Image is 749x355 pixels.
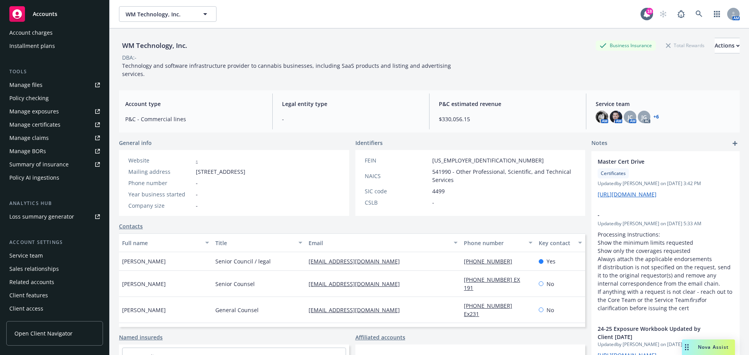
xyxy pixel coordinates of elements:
[125,115,263,123] span: P&C - Commercial lines
[439,115,577,123] span: $330,056.15
[598,211,713,219] span: -
[6,105,103,118] a: Manage exposures
[432,198,434,207] span: -
[33,11,57,17] span: Accounts
[305,233,461,252] button: Email
[6,302,103,315] a: Client access
[196,190,198,198] span: -
[464,276,520,291] a: [PHONE_NUMBER] EX 191
[9,132,49,144] div: Manage claims
[9,210,74,223] div: Loss summary generator
[9,40,55,52] div: Installment plans
[6,210,103,223] a: Loss summary generator
[439,100,577,108] span: P&C estimated revenue
[730,139,740,148] a: add
[432,187,445,195] span: 4499
[196,157,198,164] a: -
[6,68,103,76] div: Tools
[591,205,740,318] div: -Updatedby [PERSON_NAME] on [DATE] 5:33 AMProcessing Instructions: Show the minimum limits reques...
[309,306,406,314] a: [EMAIL_ADDRESS][DOMAIN_NAME]
[119,41,190,51] div: WM Technology, Inc.
[682,339,735,355] button: Nova Assist
[628,113,633,121] span: JC
[596,100,733,108] span: Service team
[6,3,103,25] a: Accounts
[128,190,193,198] div: Year business started
[122,306,166,314] span: [PERSON_NAME]
[539,239,573,247] div: Key contact
[673,6,689,22] a: Report a Bug
[547,306,554,314] span: No
[9,118,60,131] div: Manage certificates
[196,179,198,187] span: -
[196,201,198,210] span: -
[309,280,406,288] a: [EMAIL_ADDRESS][DOMAIN_NAME]
[6,263,103,275] a: Sales relationships
[6,276,103,288] a: Related accounts
[122,280,166,288] span: [PERSON_NAME]
[691,6,707,22] a: Search
[715,38,740,53] button: Actions
[6,289,103,302] a: Client features
[282,115,420,123] span: -
[591,139,607,148] span: Notes
[689,296,699,304] em: first
[464,258,518,265] a: [PHONE_NUMBER]
[215,280,255,288] span: Senior Counsel
[536,233,585,252] button: Key contact
[365,156,429,164] div: FEIN
[9,26,53,39] div: Account charges
[601,170,626,177] span: Certificates
[119,333,163,341] a: Named insureds
[365,187,429,195] div: SIC code
[122,53,137,62] div: DBA: -
[9,263,59,275] div: Sales relationships
[9,105,59,118] div: Manage exposures
[598,191,657,198] a: [URL][DOMAIN_NAME]
[6,26,103,39] a: Account charges
[6,249,103,262] a: Service team
[432,156,544,164] span: [US_EMPLOYER_IDENTIFICATION_NUMBER]
[119,6,217,22] button: WM Technology, Inc.
[355,139,383,147] span: Identifiers
[6,79,103,91] a: Manage files
[309,258,406,265] a: [EMAIL_ADDRESS][DOMAIN_NAME]
[655,6,671,22] a: Start snowing
[598,230,733,312] p: Processing Instructions: Show the minimum limits requested Show only the coverages requested Alwa...
[122,239,201,247] div: Full name
[119,139,152,147] span: General info
[6,200,103,207] div: Analytics hub
[6,145,103,157] a: Manage BORs
[653,115,659,119] a: +6
[6,132,103,144] a: Manage claims
[9,302,43,315] div: Client access
[365,172,429,180] div: NAICS
[215,257,271,265] span: Senior Council / legal
[9,289,48,302] div: Client features
[461,233,535,252] button: Phone number
[598,180,733,187] span: Updated by [PERSON_NAME] on [DATE] 3:42 PM
[122,257,166,265] span: [PERSON_NAME]
[125,100,263,108] span: Account type
[9,276,54,288] div: Related accounts
[119,233,212,252] button: Full name
[9,79,43,91] div: Manage files
[212,233,305,252] button: Title
[464,302,512,318] a: [PHONE_NUMBER] Ex231
[122,62,453,78] span: Technology and software infrastructure provider to cannabis businesses, including SaaS products a...
[128,156,193,164] div: Website
[14,329,73,337] span: Open Client Navigator
[126,10,193,18] span: WM Technology, Inc.
[128,179,193,187] div: Phone number
[610,111,622,123] img: photo
[6,158,103,171] a: Summary of insurance
[641,113,647,121] span: JG
[6,171,103,184] a: Policy AI ingestions
[9,158,69,171] div: Summary of insurance
[128,201,193,210] div: Company size
[662,41,708,50] div: Total Rewards
[547,257,556,265] span: Yes
[215,306,259,314] span: General Counsel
